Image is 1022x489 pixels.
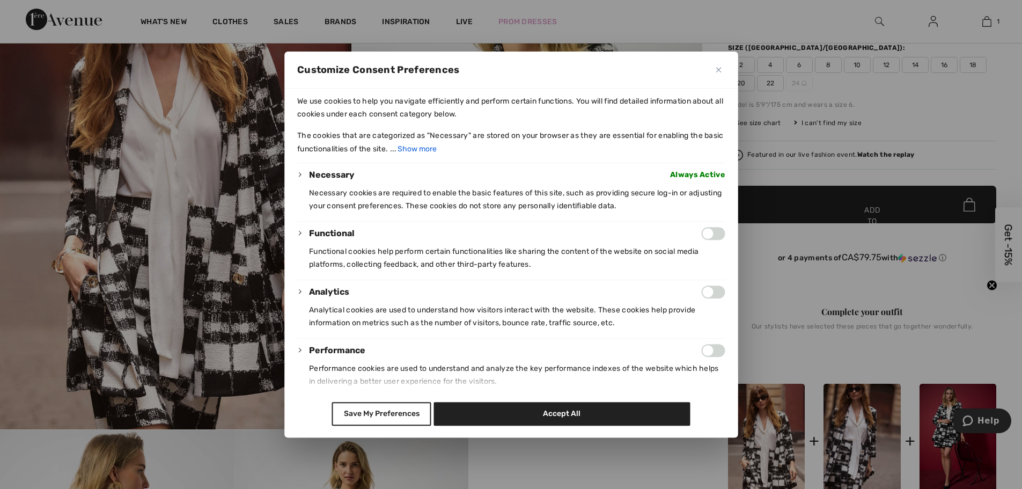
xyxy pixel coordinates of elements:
[297,131,724,154] font: The cookies that are categorized as "Necessary" are stored on your browser as they are essential ...
[309,345,365,355] font: Performance
[297,64,460,76] font: Customize Consent Preferences
[297,97,723,119] font: We use cookies to help you navigate efficiently and perform certain functions. You will find deta...
[309,169,355,181] button: Necessary
[24,8,46,17] font: Help
[309,364,719,386] font: Performance cookies are used to understand and analyze the key performance indexes of the website...
[670,170,725,179] font: Always Active
[397,142,437,156] button: Show more
[309,188,722,210] font: Necessary cookies are required to enable the basic features of this site, such as providing secur...
[309,287,349,297] font: Analytics
[701,344,725,357] input: Enable Performance
[701,227,725,240] input: Enable Functional
[309,247,699,269] font: Functional cookies help perform certain functionalities like sharing the content of the website o...
[309,286,349,298] button: Analytics
[309,170,355,180] font: Necessary
[701,286,725,298] input: Enable Analytics
[716,67,721,72] img: Close
[309,344,365,357] button: Performance
[284,52,738,438] div: Customize Consent Preferences
[309,228,355,238] font: Functional
[543,409,580,418] font: Accept All
[433,402,690,426] button: Accept All
[309,227,355,240] button: Functional
[344,409,420,418] font: Save My Preferences
[712,63,725,76] button: Close
[332,402,431,426] button: Save My Preferences
[309,305,695,327] font: Analytical cookies are used to understand how visitors interact with the website. These cookies h...
[398,144,437,154] font: Show more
